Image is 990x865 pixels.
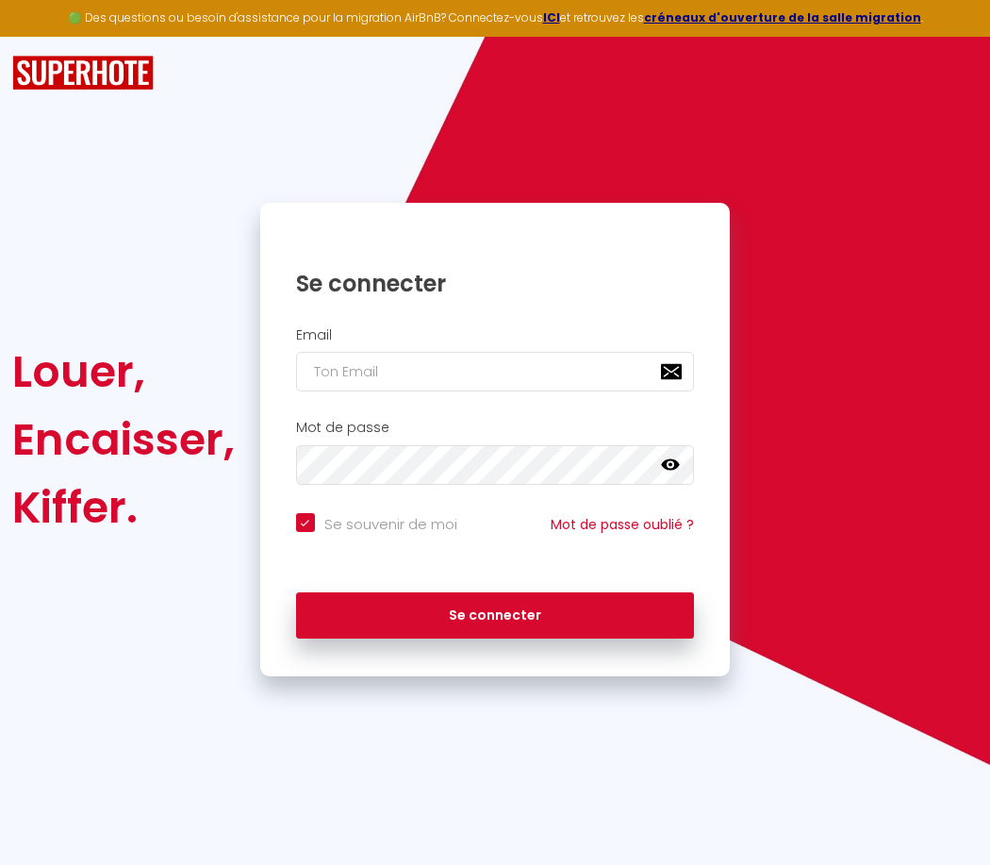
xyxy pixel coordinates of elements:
img: SuperHote logo [12,56,154,91]
input: Ton Email [296,352,695,391]
a: créneaux d'ouverture de la salle migration [644,9,921,25]
h2: Email [296,327,695,343]
div: Louer, [12,338,235,406]
div: Kiffer. [12,474,235,541]
div: Encaisser, [12,406,235,474]
h2: Mot de passe [296,420,695,436]
a: ICI [543,9,560,25]
h1: Se connecter [296,269,695,298]
button: Se connecter [296,592,695,640]
a: Mot de passe oublié ? [551,515,694,534]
